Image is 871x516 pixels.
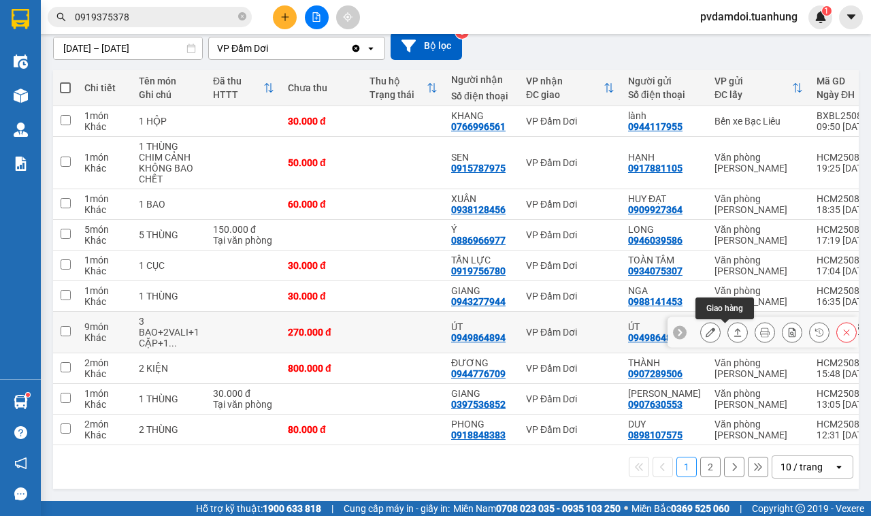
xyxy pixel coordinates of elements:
input: Tìm tên, số ĐT hoặc mã đơn [75,10,235,25]
div: 60.000 đ [288,199,356,210]
span: plus [280,12,290,22]
div: 1 BAO [139,199,199,210]
div: 0988141453 [628,296,683,307]
div: Chi tiết [84,82,125,93]
div: 1 THÙNG [139,393,199,404]
div: 0907630553 [628,399,683,410]
div: Khác [84,235,125,246]
span: question-circle [14,426,27,439]
div: 80.000 đ [288,424,356,435]
img: warehouse-icon [14,123,28,137]
div: Khác [84,296,125,307]
span: caret-down [845,11,857,23]
div: Văn phòng [PERSON_NAME] [714,388,803,410]
div: Tại văn phòng [213,235,274,246]
div: VP Đầm Dơi [526,116,614,127]
div: 1 HỘP [139,116,199,127]
div: Sửa đơn hàng [700,322,721,342]
input: Select a date range. [54,37,202,59]
img: icon-new-feature [815,11,827,23]
div: VP nhận [526,76,604,86]
span: | [331,501,333,516]
span: close-circle [238,11,246,24]
div: Khác [84,368,125,379]
div: 0909927364 [628,204,683,215]
span: aim [343,12,352,22]
div: 1 món [84,110,125,121]
img: solution-icon [14,157,28,171]
div: 1 CỤC [139,260,199,271]
div: VP Đầm Dơi [526,229,614,240]
div: 2 món [84,419,125,430]
div: lành [628,110,701,121]
div: 0917881105 [628,163,683,174]
div: VP Đầm Dơi [526,291,614,302]
strong: 1900 633 818 [263,503,321,514]
div: SEN [451,152,512,163]
div: 0919756780 [451,265,506,276]
div: ÚT [628,321,701,332]
div: 1 THÙNG [139,291,199,302]
span: Miền Nam [453,501,621,516]
button: 1 [676,457,697,477]
div: 10 / trang [780,460,823,474]
div: KHÔNG BAO CHẾT [139,163,199,184]
div: 800.000 đ [288,363,356,374]
div: 30.000 đ [288,116,356,127]
div: VP Đầm Dơi [526,327,614,338]
div: 2 KIỆN [139,363,199,374]
div: ĐC giao [526,89,604,100]
th: Toggle SortBy [206,70,281,106]
div: Ghi chú [139,89,199,100]
div: 5 THÙNG [139,229,199,240]
div: 0766996561 [451,121,506,132]
div: NGA [628,285,701,296]
div: 0943277944 [451,296,506,307]
div: ĐƯƠNG [451,357,512,368]
div: 150.000 đ [213,224,274,235]
button: plus [273,5,297,29]
div: 3 BAO+2VALI+1 CẶP+1 BỌC+1 QUẠT 1 KIỆN [139,316,199,349]
div: KIM NGUYÊN [628,388,701,399]
img: warehouse-icon [14,88,28,103]
div: Khác [84,399,125,410]
div: Đã thu [213,76,263,86]
span: | [740,501,742,516]
div: 30.000 đ [213,388,274,399]
div: 1 THÙNG CHIM CẢNH [139,141,199,163]
div: Văn phòng [PERSON_NAME] [714,152,803,174]
div: THÀNH [628,357,701,368]
div: KHANG [451,110,512,121]
button: aim [336,5,360,29]
img: logo-vxr [12,9,29,29]
span: file-add [312,12,321,22]
div: 0946039586 [628,235,683,246]
sup: 1 [822,6,832,16]
div: 30.000 đ [288,291,356,302]
div: 0949864894 [451,332,506,343]
div: 50.000 đ [288,157,356,168]
div: 0938128456 [451,204,506,215]
div: 0949864894 [628,332,683,343]
svg: open [834,462,844,472]
span: ... [169,338,177,349]
div: GIANG [451,285,512,296]
div: TẤN LỰC [451,255,512,265]
div: Ý [451,224,512,235]
th: Toggle SortBy [519,70,621,106]
div: VP Đầm Dơi [526,260,614,271]
div: ĐC lấy [714,89,792,100]
button: Bộ lọc [391,32,462,60]
div: 0934075307 [628,265,683,276]
div: 1 món [84,152,125,163]
div: Văn phòng [PERSON_NAME] [714,285,803,307]
div: PHONG [451,419,512,430]
span: message [14,487,27,500]
div: Tên món [139,76,199,86]
th: Toggle SortBy [363,70,444,106]
div: LONG [628,224,701,235]
div: Giao hàng [727,322,748,342]
div: Số điện thoại [451,91,512,101]
div: Tại văn phòng [213,399,274,410]
div: 0886966977 [451,235,506,246]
